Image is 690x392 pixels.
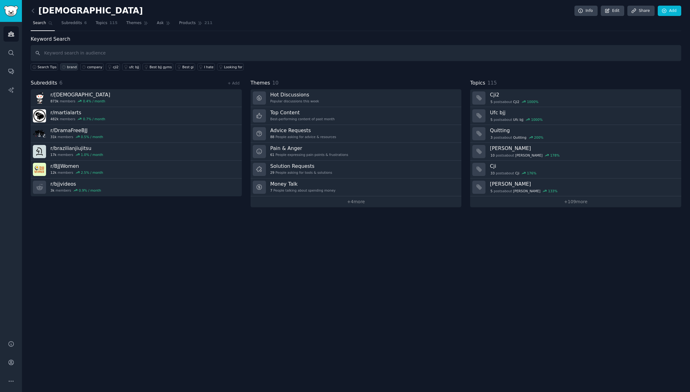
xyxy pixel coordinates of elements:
[490,91,677,98] h3: Cji2
[50,170,56,175] span: 12k
[270,135,274,139] span: 88
[31,161,242,178] a: r/BJJWomen12kmembers2.5% / month
[217,63,244,70] a: Looking for
[81,152,103,157] div: 1.0 % / month
[50,145,103,152] h3: r/ brazilianjiujitsu
[38,65,57,69] span: Search Tips
[490,153,495,157] span: 10
[50,181,101,187] h3: r/ bjjvideos
[627,6,654,16] a: Share
[490,152,560,158] div: post s about
[550,153,560,157] div: 178 %
[50,152,103,157] div: members
[31,6,143,16] h2: [DEMOGRAPHIC_DATA]
[93,18,120,31] a: Topics115
[270,99,319,103] div: Popular discussions this week
[601,6,624,16] a: Edit
[33,109,46,122] img: martialarts
[50,163,103,169] h3: r/ BJJWomen
[490,100,493,104] span: 5
[155,18,173,31] a: Ask
[50,99,59,103] span: 873k
[80,63,104,70] a: company
[87,65,102,69] div: company
[490,163,677,169] h3: Cji
[270,117,335,121] div: Best-performing content of past month
[177,18,215,31] a: Products211
[251,161,462,178] a: Solution Requests29People asking for tools & solutions
[658,6,681,16] a: Add
[251,107,462,125] a: Top ContentBest-performing content of past month
[129,65,139,69] div: ufc bjj
[270,145,348,152] h3: Pain & Anger
[490,99,539,105] div: post s about
[513,189,540,193] span: [PERSON_NAME]
[31,18,55,31] a: Search
[179,20,196,26] span: Products
[228,81,240,85] a: + Add
[513,100,519,104] span: Cji2
[270,109,335,116] h3: Top Content
[470,196,681,207] a: +109more
[60,63,78,70] a: brand
[270,163,332,169] h3: Solution Requests
[270,127,336,134] h3: Advice Requests
[31,36,70,42] label: Keyword Search
[126,20,142,26] span: Themes
[60,80,63,86] span: 6
[490,189,493,193] span: 5
[67,65,77,69] div: brand
[84,20,87,26] span: 6
[490,109,677,116] h3: Ufc bjj
[515,153,542,157] span: [PERSON_NAME]
[490,170,537,176] div: post s about
[270,152,348,157] div: People expressing pain points & frustrations
[251,196,462,207] a: +4more
[490,117,493,122] span: 5
[490,145,677,152] h3: [PERSON_NAME]
[490,135,544,140] div: post s about
[490,127,677,134] h3: Quitting
[31,125,242,143] a: r/DramaFreeBJJ31kmembers0.5% / month
[513,135,526,140] span: Quitting
[470,178,681,196] a: [PERSON_NAME]5postsabout[PERSON_NAME]133%
[270,135,336,139] div: People asking for advice & resources
[33,145,46,158] img: brazilianjiujitsu
[251,89,462,107] a: Hot DiscussionsPopular discussions this week
[270,188,272,193] span: 7
[270,170,274,175] span: 29
[548,189,558,193] div: 133 %
[33,91,46,105] img: bjj
[470,79,485,87] span: Topics
[490,188,558,194] div: post s about
[31,178,242,196] a: r/bjjvideos3kmembers0.9% / month
[124,18,150,31] a: Themes
[79,188,101,193] div: 0.9 % / month
[50,117,59,121] span: 482k
[182,65,194,69] div: Best gi
[50,99,110,103] div: members
[251,178,462,196] a: Money Talk7People talking about spending money
[490,117,543,122] div: post s about
[487,80,497,86] span: 115
[31,63,58,70] button: Search Tips
[224,65,242,69] div: Looking for
[31,89,242,107] a: r/[DEMOGRAPHIC_DATA]873kmembers0.4% / month
[270,181,336,187] h3: Money Talk
[31,45,681,61] input: Keyword search in audience
[490,171,495,175] span: 33
[50,91,110,98] h3: r/ [DEMOGRAPHIC_DATA]
[122,63,140,70] a: ufc bjj
[50,135,56,139] span: 31k
[270,188,336,193] div: People talking about spending money
[50,127,103,134] h3: r/ DramaFreeBJJ
[113,65,118,69] div: cji2
[270,91,319,98] h3: Hot Discussions
[531,117,543,122] div: 1000 %
[490,181,677,187] h3: [PERSON_NAME]
[81,135,103,139] div: 0.5 % / month
[83,99,105,103] div: 0.4 % / month
[527,100,539,104] div: 1000 %
[31,79,57,87] span: Subreddits
[96,20,107,26] span: Topics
